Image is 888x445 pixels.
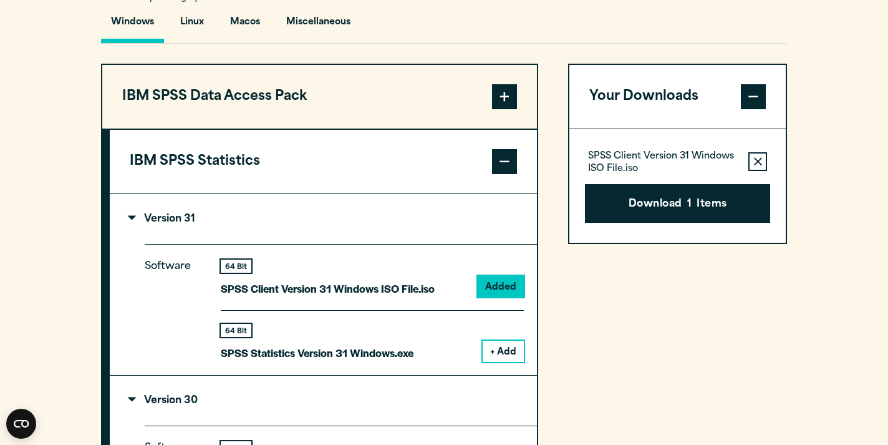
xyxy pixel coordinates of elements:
button: IBM SPSS Statistics [110,130,537,193]
p: SPSS Statistics Version 31 Windows.exe [221,344,413,362]
p: Version 31 [130,214,195,224]
p: SPSS Client Version 31 Windows ISO File.iso [588,150,738,175]
div: 64 Bit [221,260,251,273]
button: IBM SPSS Data Access Pack [102,65,537,129]
button: Your Downloads [569,65,786,129]
button: Macos [220,7,270,43]
div: 64 Bit [221,324,251,337]
p: Software [145,258,201,352]
button: Added [478,276,524,297]
button: Download1Items [585,184,770,223]
span: 1 [687,197,692,213]
button: Windows [101,7,164,43]
button: Open CMP widget [6,409,36,439]
button: + Add [483,341,524,362]
div: Your Downloads [569,129,786,243]
button: Linux [170,7,214,43]
summary: Version 30 [110,376,537,426]
summary: Version 31 [110,194,537,244]
p: Version 30 [130,396,198,406]
p: SPSS Client Version 31 Windows ISO File.iso [221,280,435,298]
button: Miscellaneous [276,7,360,43]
